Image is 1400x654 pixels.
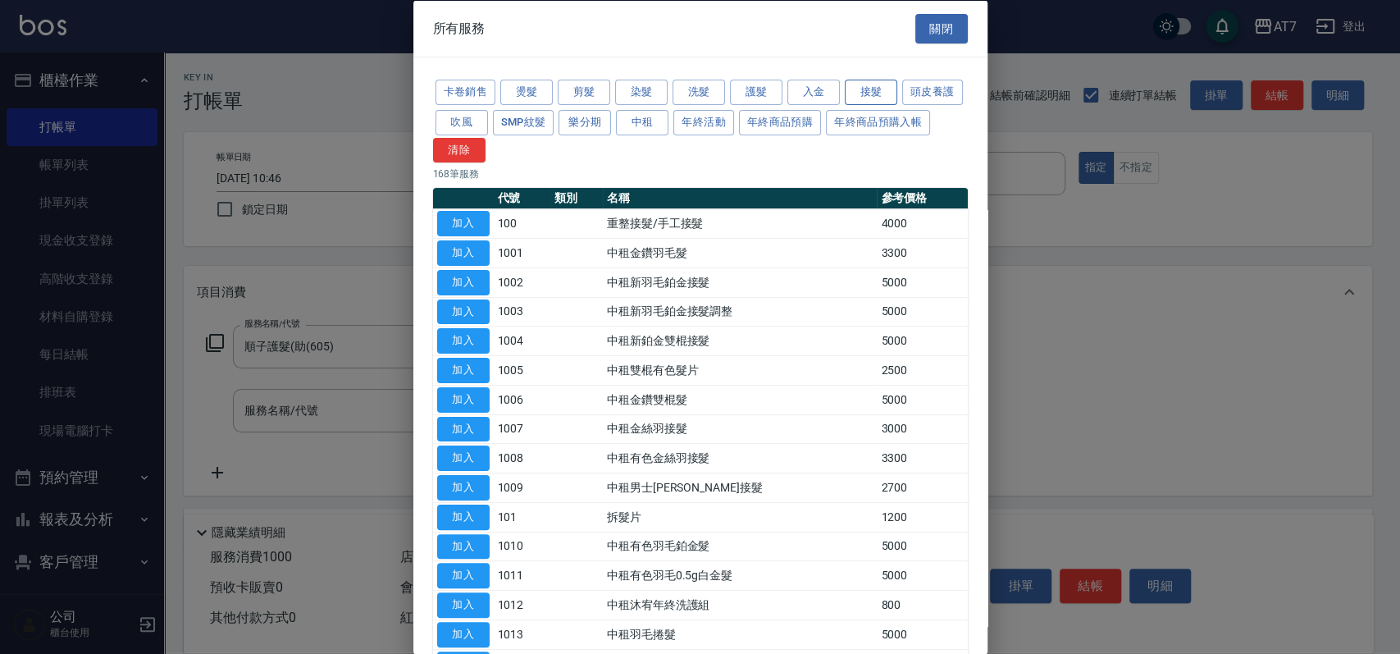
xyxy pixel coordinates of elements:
[494,590,551,620] td: 1012
[437,475,490,501] button: 加入
[437,592,490,618] button: 加入
[877,385,967,414] td: 5000
[494,473,551,502] td: 1009
[603,590,878,620] td: 中租沐宥年終洗護組
[877,502,967,532] td: 1200
[603,532,878,561] td: 中租有色羽毛鉑金髮
[603,560,878,590] td: 中租有色羽毛0.5g白金髮
[673,80,725,105] button: 洗髮
[437,299,490,324] button: 加入
[845,80,897,105] button: 接髮
[730,80,782,105] button: 護髮
[433,137,486,162] button: 清除
[739,109,821,135] button: 年終商品預購
[436,109,488,135] button: 吹風
[877,188,967,209] th: 參考價格
[437,504,490,529] button: 加入
[877,208,967,238] td: 4000
[603,297,878,327] td: 中租新羽毛鉑金接髮調整
[437,386,490,412] button: 加入
[558,80,610,105] button: 剪髮
[603,443,878,473] td: 中租有色金絲羽接髮
[826,109,930,135] button: 年終商品預購入帳
[494,297,551,327] td: 1003
[494,238,551,268] td: 1001
[603,208,878,238] td: 重整接髮/手工接髮
[494,385,551,414] td: 1006
[437,328,490,354] button: 加入
[877,443,967,473] td: 3300
[902,80,963,105] button: 頭皮養護
[437,358,490,383] button: 加入
[603,620,878,649] td: 中租羽毛捲髮
[603,188,878,209] th: 名稱
[877,268,967,297] td: 5000
[603,268,878,297] td: 中租新羽毛鉑金接髮
[877,414,967,444] td: 3000
[787,80,840,105] button: 入金
[559,109,611,135] button: 樂分期
[433,20,486,36] span: 所有服務
[493,109,554,135] button: SMP紋髮
[437,533,490,559] button: 加入
[616,109,668,135] button: 中租
[437,269,490,295] button: 加入
[494,502,551,532] td: 101
[603,326,878,355] td: 中租新鉑金雙棍接髮
[437,563,490,588] button: 加入
[603,238,878,268] td: 中租金鑽羽毛髮
[436,80,496,105] button: 卡卷銷售
[494,208,551,238] td: 100
[437,621,490,647] button: 加入
[603,473,878,502] td: 中租男士[PERSON_NAME]接髮
[494,620,551,649] td: 1013
[437,416,490,441] button: 加入
[877,532,967,561] td: 5000
[437,211,490,236] button: 加入
[877,473,967,502] td: 2700
[494,326,551,355] td: 1004
[877,326,967,355] td: 5000
[433,167,968,181] p: 168 筆服務
[494,532,551,561] td: 1010
[494,414,551,444] td: 1007
[615,80,668,105] button: 染髮
[494,268,551,297] td: 1002
[915,13,968,43] button: 關閉
[673,109,734,135] button: 年終活動
[494,560,551,590] td: 1011
[494,443,551,473] td: 1008
[603,355,878,385] td: 中租雙棍有色髮片
[603,385,878,414] td: 中租金鑽雙棍髮
[437,446,490,471] button: 加入
[877,620,967,649] td: 5000
[877,355,967,385] td: 2500
[877,590,967,620] td: 800
[494,188,551,209] th: 代號
[550,188,602,209] th: 類別
[500,80,553,105] button: 燙髮
[603,414,878,444] td: 中租金絲羽接髮
[437,240,490,266] button: 加入
[494,355,551,385] td: 1005
[877,297,967,327] td: 5000
[877,238,967,268] td: 3300
[603,502,878,532] td: 拆髮片
[877,560,967,590] td: 5000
